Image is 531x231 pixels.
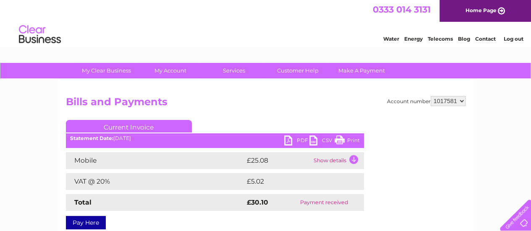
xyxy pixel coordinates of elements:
[309,135,335,148] a: CSV
[72,63,141,78] a: My Clear Business
[70,135,113,141] b: Statement Date:
[428,36,453,42] a: Telecoms
[245,152,311,169] td: £25.08
[458,36,470,42] a: Blog
[373,4,431,15] a: 0333 014 3131
[284,135,309,148] a: PDF
[66,120,192,132] a: Current Invoice
[66,96,466,112] h2: Bills and Payments
[66,216,106,229] a: Pay Here
[475,36,496,42] a: Contact
[284,194,364,211] td: Payment received
[66,152,245,169] td: Mobile
[404,36,423,42] a: Energy
[387,96,466,106] div: Account number
[66,173,245,190] td: VAT @ 20%
[66,135,364,141] div: [DATE]
[327,63,396,78] a: Make A Payment
[199,63,269,78] a: Services
[503,36,523,42] a: Log out
[335,135,360,148] a: Print
[74,198,92,206] strong: Total
[245,173,344,190] td: £5.02
[383,36,399,42] a: Water
[68,5,464,41] div: Clear Business is a trading name of Verastar Limited (registered in [GEOGRAPHIC_DATA] No. 3667643...
[18,22,61,47] img: logo.png
[247,198,268,206] strong: £30.10
[136,63,205,78] a: My Account
[263,63,332,78] a: Customer Help
[311,152,364,169] td: Show details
